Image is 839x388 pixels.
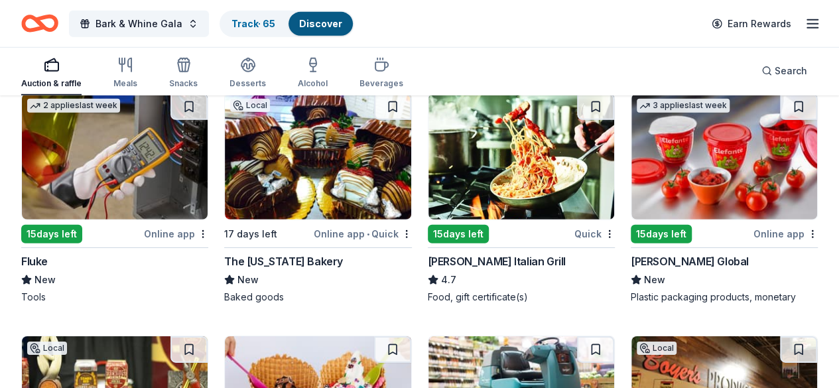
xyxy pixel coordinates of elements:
[225,94,411,220] img: Image for The Pennsylvania Bakery
[299,18,342,29] a: Discover
[631,93,818,304] a: Image for Berry Global3 applieslast week15days leftOnline app[PERSON_NAME] GlobalNewPlastic packa...
[637,99,730,113] div: 3 applies last week
[169,78,198,89] div: Snacks
[428,253,566,269] div: [PERSON_NAME] Italian Grill
[753,226,818,242] div: Online app
[359,78,403,89] div: Beverages
[631,253,749,269] div: [PERSON_NAME] Global
[359,52,403,96] button: Beverages
[224,226,277,242] div: 17 days left
[428,93,615,304] a: Image for Carrabba's Italian Grill15days leftQuick[PERSON_NAME] Italian Grill4.7Food, gift certif...
[441,272,456,288] span: 4.7
[21,253,48,269] div: Fluke
[27,99,120,113] div: 2 applies last week
[631,291,818,304] div: Plastic packaging products, monetary
[631,225,692,243] div: 15 days left
[775,63,807,79] span: Search
[21,93,208,304] a: Image for Fluke2 applieslast week15days leftOnline appFlukeNewTools
[751,58,818,84] button: Search
[21,225,82,243] div: 15 days left
[230,99,270,112] div: Local
[231,18,275,29] a: Track· 65
[21,52,82,96] button: Auction & raffle
[96,16,182,32] span: Bark & Whine Gala
[22,94,208,220] img: Image for Fluke
[21,8,58,39] a: Home
[367,229,369,239] span: •
[631,94,817,220] img: Image for Berry Global
[169,52,198,96] button: Snacks
[704,12,799,36] a: Earn Rewards
[113,78,137,89] div: Meals
[21,291,208,304] div: Tools
[224,291,411,304] div: Baked goods
[428,94,614,220] img: Image for Carrabba's Italian Grill
[113,52,137,96] button: Meals
[224,93,411,304] a: Image for The Pennsylvania BakeryLocal17 days leftOnline app•QuickThe [US_STATE] BakeryNewBaked g...
[27,342,67,355] div: Local
[298,52,328,96] button: Alcohol
[229,52,266,96] button: Desserts
[644,272,665,288] span: New
[144,226,208,242] div: Online app
[574,226,615,242] div: Quick
[220,11,354,37] button: Track· 65Discover
[428,291,615,304] div: Food, gift certificate(s)
[428,225,489,243] div: 15 days left
[21,78,82,89] div: Auction & raffle
[34,272,56,288] span: New
[224,253,343,269] div: The [US_STATE] Bakery
[69,11,209,37] button: Bark & Whine Gala
[237,272,259,288] span: New
[229,78,266,89] div: Desserts
[637,342,677,355] div: Local
[314,226,412,242] div: Online app Quick
[298,78,328,89] div: Alcohol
